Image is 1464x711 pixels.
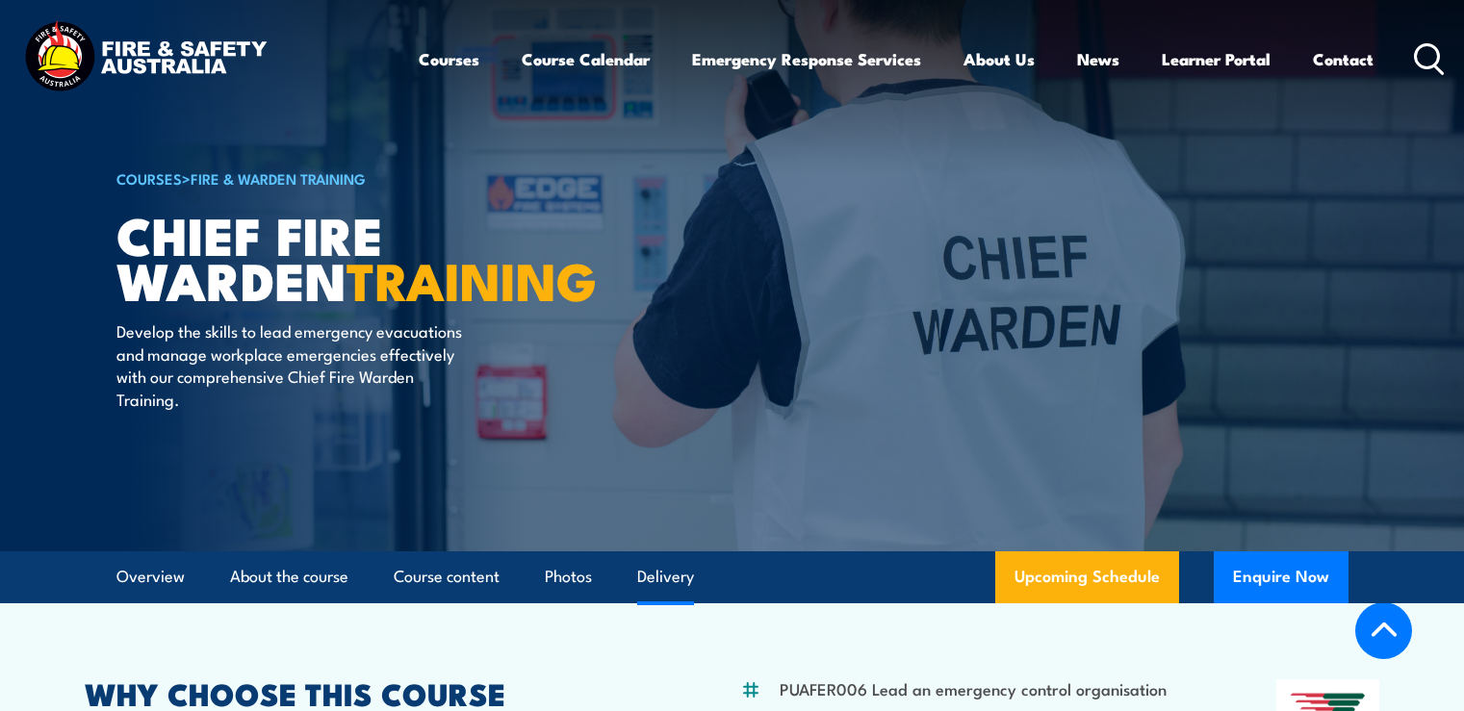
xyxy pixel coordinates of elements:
h6: > [116,166,592,190]
a: Course content [394,551,500,602]
a: Fire & Warden Training [191,167,366,189]
a: Upcoming Schedule [995,551,1179,603]
p: Develop the skills to lead emergency evacuations and manage workplace emergencies effectively wit... [116,319,468,410]
a: News [1077,34,1119,85]
a: Overview [116,551,185,602]
a: Emergency Response Services [692,34,921,85]
a: Learner Portal [1162,34,1271,85]
a: Course Calendar [522,34,650,85]
a: About Us [963,34,1035,85]
a: Courses [419,34,479,85]
a: About the course [230,551,348,602]
li: PUAFER006 Lead an emergency control organisation [780,677,1167,699]
strong: TRAINING [347,239,597,318]
button: Enquire Now [1214,551,1348,603]
a: Photos [545,551,592,602]
h2: WHY CHOOSE THIS COURSE [85,679,647,706]
a: COURSES [116,167,182,189]
a: Delivery [637,551,694,602]
a: Contact [1313,34,1374,85]
h1: Chief Fire Warden [116,212,592,301]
